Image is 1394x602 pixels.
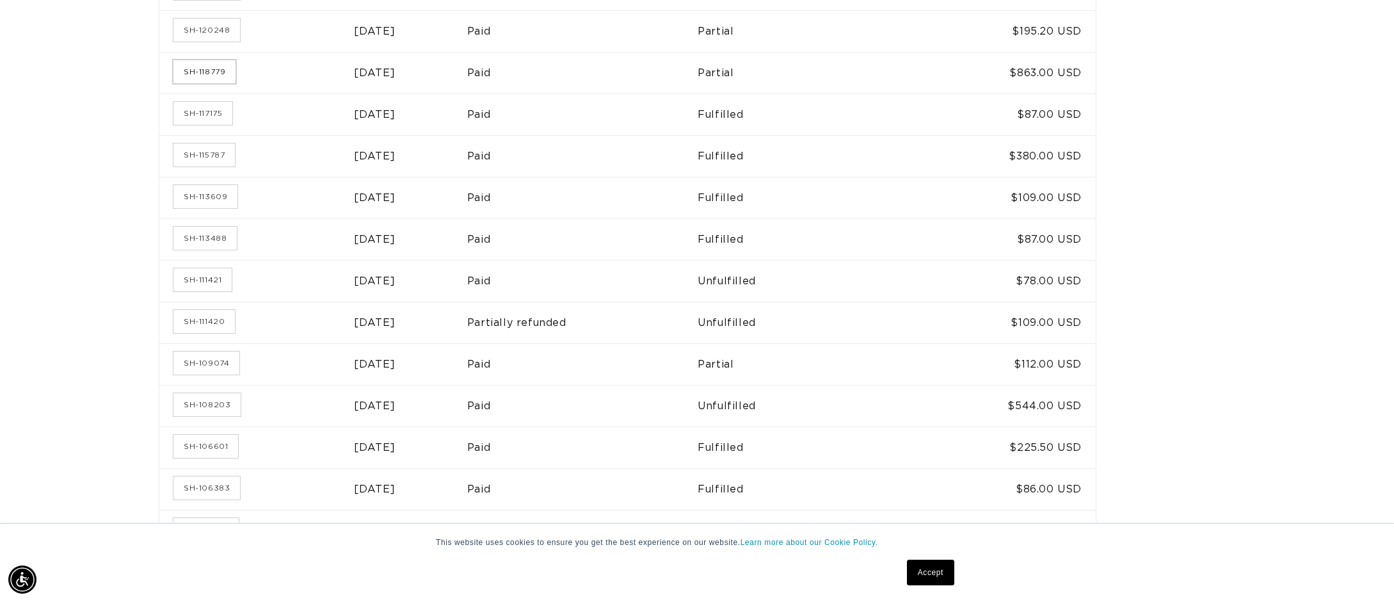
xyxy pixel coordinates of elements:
a: Order number SH-109074 [173,352,239,375]
td: $225.50 USD [917,427,1096,468]
td: Fulfilled [698,94,916,135]
td: Partial [698,52,916,94]
td: Paid [467,52,698,94]
a: Order number SH-108203 [173,393,241,416]
td: $195.20 USD [917,10,1096,52]
time: [DATE] [354,276,396,286]
time: [DATE] [354,110,396,120]
a: Order number SH-106601 [173,435,238,458]
a: Order number SH-115787 [173,143,235,167]
td: Partial [698,10,916,52]
a: Accept [907,560,954,585]
p: This website uses cookies to ensure you get the best experience on our website. [436,537,958,548]
div: Accessibility Menu [8,565,36,594]
td: Paid [467,94,698,135]
time: [DATE] [354,401,396,411]
time: [DATE] [354,26,396,37]
td: Partial [698,343,916,385]
time: [DATE] [354,193,396,203]
a: Order number SH-113488 [173,227,237,250]
time: [DATE] [354,443,396,453]
a: Order number SH-120248 [173,19,240,42]
time: [DATE] [354,68,396,78]
td: $109.00 USD [917,302,1096,343]
iframe: Chat Widget [1330,541,1394,602]
a: Order number SH-111420 [173,310,235,333]
td: Paid [467,135,698,177]
td: Partial [698,510,916,551]
td: $87.00 USD [917,94,1096,135]
td: Unfulfilled [698,302,916,343]
time: [DATE] [354,151,396,161]
td: Paid [467,343,698,385]
a: Order number SH-113609 [173,185,237,208]
td: Fulfilled [698,135,916,177]
td: Fulfilled [698,177,916,218]
td: Paid [467,10,698,52]
a: Order number SH-105473 [173,518,239,541]
td: $112.00 USD [917,343,1096,385]
td: $86.00 USD [917,468,1096,510]
td: Paid [467,177,698,218]
time: [DATE] [354,484,396,494]
time: [DATE] [354,234,396,245]
a: Order number SH-118779 [173,60,236,83]
td: $87.00 USD [917,218,1096,260]
td: Unfulfilled [698,260,916,302]
a: Order number SH-106383 [173,476,240,500]
time: [DATE] [354,318,396,328]
a: Order number SH-117175 [173,102,232,125]
a: Order number SH-111421 [173,268,232,291]
td: Paid [467,510,698,551]
td: Paid [467,468,698,510]
td: $380.00 USD [917,135,1096,177]
td: Paid [467,385,698,427]
td: Paid [467,218,698,260]
td: $230.60 USD [917,510,1096,551]
td: Unfulfilled [698,385,916,427]
td: Fulfilled [698,218,916,260]
td: $78.00 USD [917,260,1096,302]
time: [DATE] [354,359,396,370]
td: Fulfilled [698,468,916,510]
td: Paid [467,260,698,302]
a: Learn more about our Cookie Policy. [741,538,878,547]
td: Fulfilled [698,427,916,468]
td: $109.00 USD [917,177,1096,218]
td: $863.00 USD [917,52,1096,94]
td: $544.00 USD [917,385,1096,427]
td: Paid [467,427,698,468]
td: Partially refunded [467,302,698,343]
